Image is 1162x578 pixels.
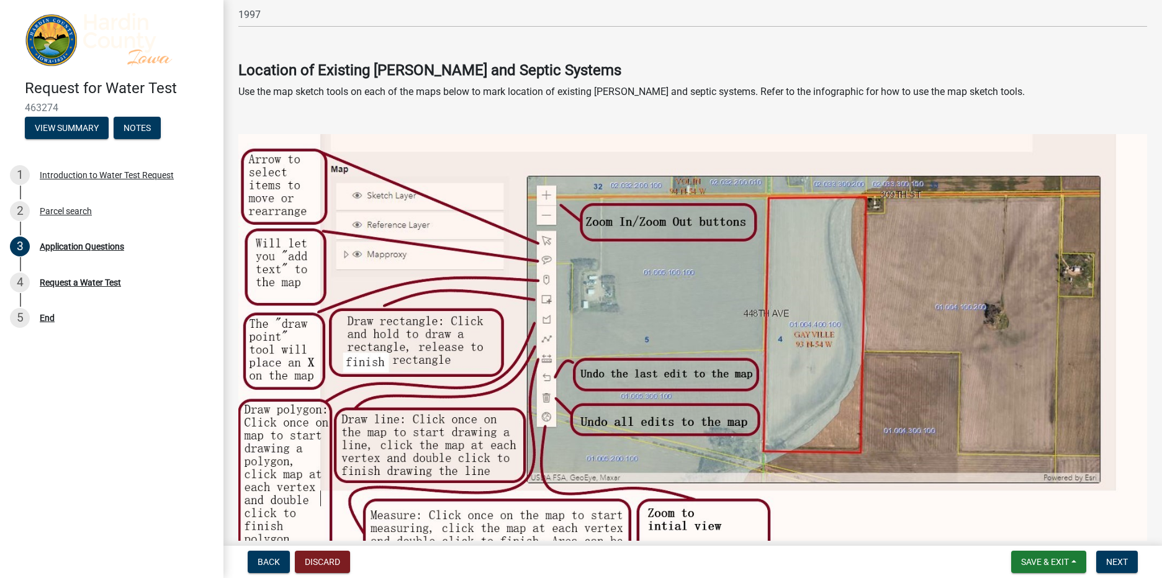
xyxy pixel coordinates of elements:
[248,551,290,573] button: Back
[40,171,174,179] div: Introduction to Water Test Request
[25,102,199,114] span: 463274
[1106,557,1128,567] span: Next
[238,61,621,79] strong: Location of Existing [PERSON_NAME] and Septic Systems
[10,273,30,292] div: 4
[114,124,161,134] wm-modal-confirm: Notes
[1011,551,1086,573] button: Save & Exit
[295,551,350,573] button: Discard
[40,278,121,287] div: Request a Water Test
[40,207,92,215] div: Parcel search
[258,557,280,567] span: Back
[1021,557,1069,567] span: Save & Exit
[238,84,1147,99] p: Use the map sketch tools on each of the maps below to mark location of existing [PERSON_NAME] and...
[1096,551,1138,573] button: Next
[25,79,214,97] h4: Request for Water Test
[40,242,124,251] div: Application Questions
[10,308,30,328] div: 5
[10,237,30,256] div: 3
[25,13,204,66] img: Hardin County, Iowa
[10,165,30,185] div: 1
[114,117,161,139] button: Notes
[10,201,30,221] div: 2
[238,134,1147,570] img: Map_Sketch_Tools_4c78898c-13be-4b58-9559-eb5f89431082.jpg
[25,124,109,134] wm-modal-confirm: Summary
[40,314,55,322] div: End
[25,117,109,139] button: View Summary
